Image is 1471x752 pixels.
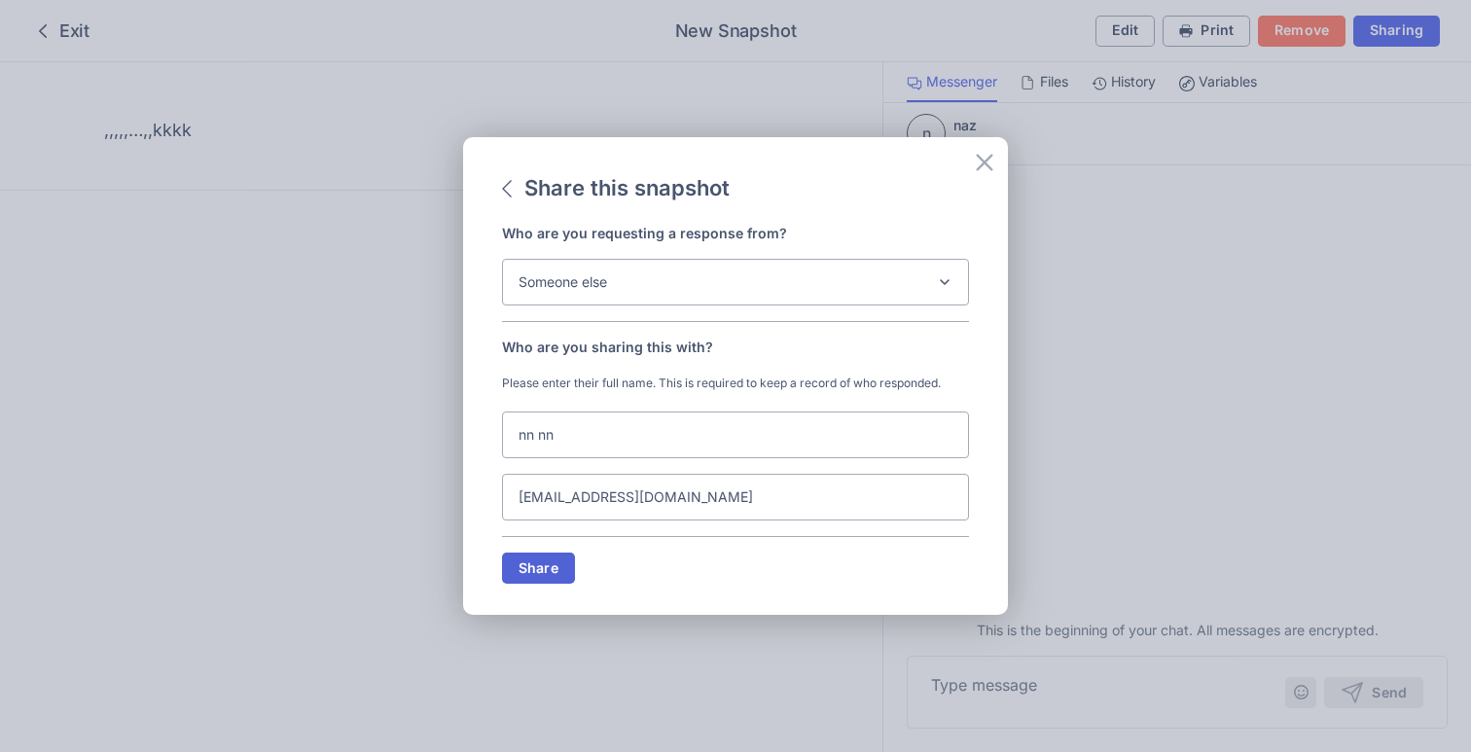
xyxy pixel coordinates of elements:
span: Share [519,561,558,575]
input: Enter the full name [502,412,969,458]
label: Who are you sharing this with? [502,338,969,356]
div: Someone else [519,271,607,292]
h3: Share this snapshot [502,168,730,208]
button: Share [502,553,575,584]
label: Who are you requesting a response from? [502,224,969,242]
p: Please enter their full name. This is required to keep a record of who responded. [502,372,969,396]
input: Enter email address [502,474,969,520]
